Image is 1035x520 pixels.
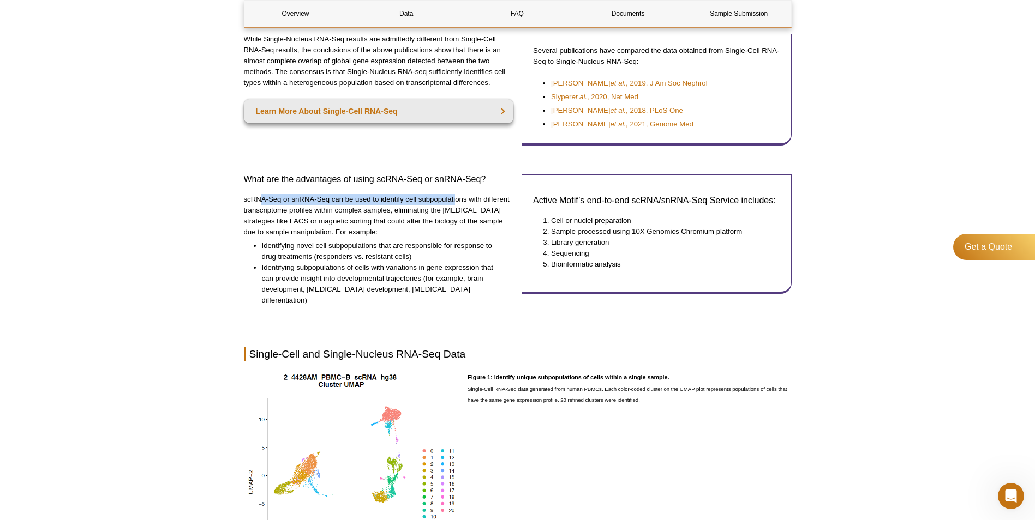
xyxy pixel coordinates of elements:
li: Library generation [551,237,769,248]
em: et al. [610,106,626,114]
li: Identifying novel cell subpopulations that are responsible for response to drug treatments (respo... [262,240,503,262]
a: [PERSON_NAME]et al., 2018, PLoS One [551,105,683,116]
a: Documents [577,1,679,27]
a: Sample Submission [687,1,790,27]
p: Several publications have compared the data obtained from Single-Cell RNA-Seq to Single-Nucleus R... [533,45,780,67]
li: Sequencing [551,248,769,259]
em: et al. [610,120,626,128]
p: scRNA-Seq or snRNA-Seq can be used to identify cell subpopulations with different transcriptome p... [244,194,514,238]
p: While Single-Nucleus RNA-Seq results are admittedly different from Single-Cell RNA-Seq results, t... [244,34,514,88]
h3: Figure 1: Identify unique subpopulations of cells within a single sample. [468,371,791,384]
a: [PERSON_NAME]et al., 2019, J Am Soc Nephrol [551,78,708,89]
a: Overview [244,1,347,27]
em: et al. [610,79,626,87]
h2: Single-Cell and Single-Nucleus RNA-Seq Data [244,347,792,361]
a: FAQ [466,1,569,27]
p: Single-Cell RNA-Seq data generated from human PBMCs. Each color-coded cluster on the UMAP plot re... [468,384,791,406]
li: Identifying subpopulations of cells with variations in gene expression that can provide insight i... [262,262,503,306]
iframe: Intercom live chat [998,483,1024,509]
a: [PERSON_NAME]et al., 2021, Genome Med [551,119,693,130]
a: Slyperet al., 2020, Nat Med [551,92,638,102]
li: Bioinformatic analysis [551,259,769,270]
li: Sample processed using 10X Genomics Chromium platform [551,226,769,237]
a: Data [355,1,458,27]
li: Cell or nuclei preparation [551,215,769,226]
h3: What are the advantages of using scRNA-Seq or snRNA-Seq? [244,173,514,186]
em: et al. [571,93,587,101]
h3: Active Motif’s end-to-end scRNA/snRNA-Seq Service includes: [533,194,780,207]
a: Learn More About Single-Cell RNA-Seq [244,99,514,123]
a: Get a Quote [953,234,1035,260]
